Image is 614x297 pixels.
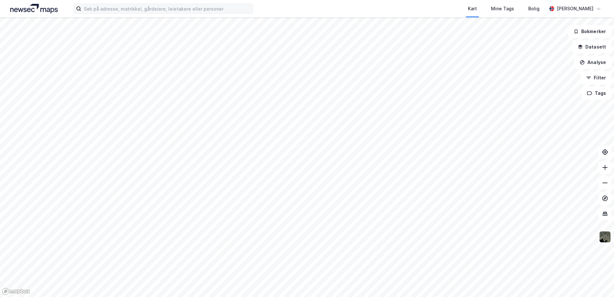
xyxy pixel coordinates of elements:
[557,5,593,13] div: [PERSON_NAME]
[468,5,477,13] div: Kart
[582,266,614,297] div: Kontrollprogram for chat
[491,5,514,13] div: Mine Tags
[81,4,253,14] input: Søk på adresse, matrikkel, gårdeiere, leietakere eller personer
[10,4,58,14] img: logo.a4113a55bc3d86da70a041830d287a7e.svg
[528,5,539,13] div: Bolig
[582,266,614,297] iframe: Chat Widget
